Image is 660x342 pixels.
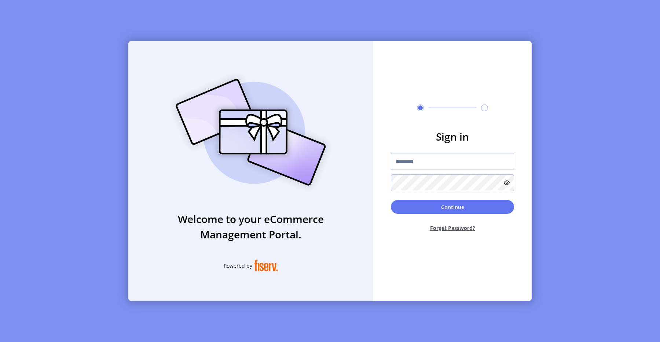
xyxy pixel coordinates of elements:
[391,129,514,144] h3: Sign in
[391,200,514,214] button: Continue
[128,211,373,242] h3: Welcome to your eCommerce Management Portal.
[165,71,337,194] img: card_Illustration.svg
[224,262,252,269] span: Powered by
[391,218,514,238] button: Forget Password?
